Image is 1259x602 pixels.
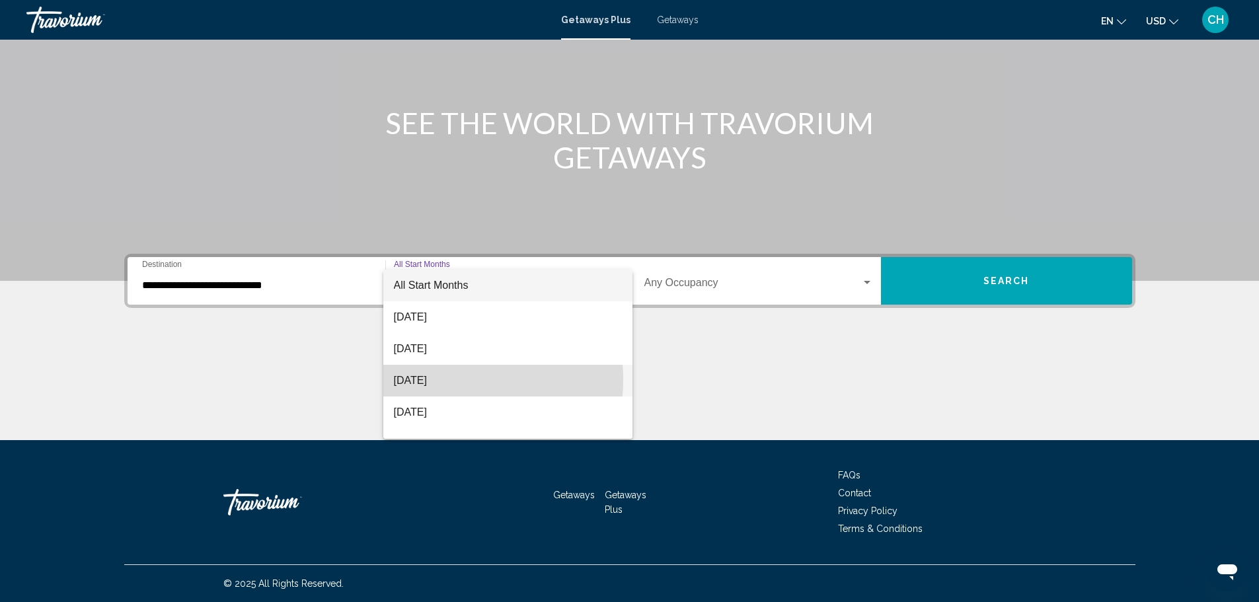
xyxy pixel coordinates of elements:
[1206,549,1248,591] iframe: Button to launch messaging window
[394,301,622,333] span: [DATE]
[394,428,622,460] span: [DATE]
[394,280,469,291] span: All Start Months
[394,333,622,365] span: [DATE]
[394,396,622,428] span: [DATE]
[394,365,622,396] span: [DATE]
